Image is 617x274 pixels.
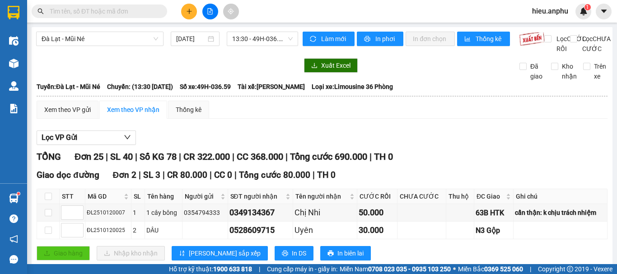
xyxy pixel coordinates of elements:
span: Đơn 2 [113,170,137,180]
th: Ghi chú [514,189,608,204]
span: ⚪️ [453,267,456,271]
img: warehouse-icon [9,194,19,203]
span: Xuất Excel [321,60,351,70]
span: | [163,170,165,180]
button: file-add [202,4,218,19]
span: SL 40 [110,151,133,162]
span: | [210,170,212,180]
span: | [369,151,372,162]
span: file-add [207,8,213,14]
span: Mã GD [88,191,122,201]
div: 0349134367 [229,206,292,219]
span: ĐC Giao [477,191,504,201]
span: | [285,151,288,162]
button: printerIn DS [275,246,313,260]
span: Cung cấp máy in - giấy in: [267,264,337,274]
span: aim [228,8,234,14]
span: copyright [567,266,573,272]
button: sort-ascending[PERSON_NAME] sắp xếp [172,246,268,260]
span: Số KG 78 [140,151,177,162]
span: down [124,134,131,141]
span: | [530,264,531,274]
span: In DS [292,248,306,258]
span: SL 3 [143,170,160,180]
span: Giao dọc đường [37,170,99,180]
span: | [106,151,108,162]
div: DÂU [146,225,181,235]
span: SĐT người nhận [230,191,284,201]
button: plus [181,4,197,19]
strong: 1900 633 818 [213,265,252,273]
span: printer [364,36,372,43]
span: Tên người nhận [295,191,347,201]
th: SL [131,189,145,204]
div: 30.000 [359,224,396,237]
span: printer [282,250,288,257]
span: | [259,264,260,274]
input: 12/10/2025 [176,34,206,44]
span: plus [186,8,192,14]
span: TH 0 [374,151,393,162]
span: caret-down [600,7,608,15]
div: Uyên [294,224,355,237]
td: Uyên [293,222,357,239]
div: ĐL2510120025 [87,226,130,235]
span: Đà Lạt - Mũi Né [42,32,158,46]
img: warehouse-icon [9,59,19,68]
button: syncLàm mới [303,32,355,46]
span: CR 80.000 [167,170,207,180]
th: CƯỚC RỒI [357,189,397,204]
span: CC 0 [214,170,232,180]
div: Xem theo VP gửi [44,105,91,115]
span: Miền Nam [340,264,451,274]
button: printerIn biên lai [320,246,371,260]
div: Xem theo VP nhận [107,105,159,115]
button: bar-chartThống kê [457,32,510,46]
span: Tài xế: [PERSON_NAME] [238,82,305,92]
img: warehouse-icon [9,81,19,91]
strong: 0708 023 035 - 0935 103 250 [368,265,451,273]
span: Lọc CHƯA CƯỚC [579,34,612,54]
span: Thống kê [476,34,503,44]
span: Tổng cước 80.000 [239,170,310,180]
td: ĐL2510120025 [85,222,131,239]
span: CC 368.000 [237,151,283,162]
b: Tuyến: Đà Lạt - Mũi Né [37,83,100,90]
div: 1 cây bông [146,208,181,218]
div: 0354794333 [184,208,226,218]
sup: 1 [17,192,20,195]
span: printer [327,250,334,257]
td: 0528609715 [228,222,294,239]
img: icon-new-feature [580,7,588,15]
button: downloadNhập kho nhận [97,246,165,260]
span: [PERSON_NAME] sắp xếp [189,248,261,258]
span: 1 [586,4,589,10]
span: Chuyến: (13:30 [DATE]) [107,82,173,92]
img: logo-vxr [8,6,19,19]
span: | [232,151,234,162]
span: Loại xe: Limousine 36 Phòng [312,82,393,92]
span: In biên lai [337,248,364,258]
span: CR 322.000 [183,151,230,162]
span: Số xe: 49H-036.59 [180,82,231,92]
div: 63B HTK [476,207,512,218]
span: In phơi [375,34,396,44]
span: notification [9,235,18,243]
span: sync [310,36,318,43]
th: STT [60,189,85,204]
span: download [311,62,318,70]
span: Tổng cước 690.000 [290,151,367,162]
span: sort-ascending [179,250,185,257]
div: 1 [133,208,143,218]
input: Tìm tên, số ĐT hoặc mã đơn [50,6,156,16]
td: 0349134367 [228,204,294,222]
div: Thống kê [176,105,201,115]
div: Chị Nhi [294,206,355,219]
span: | [313,170,315,180]
img: solution-icon [9,104,19,113]
button: printerIn phơi [357,32,403,46]
span: search [37,8,44,14]
span: Miền Bắc [458,264,523,274]
span: Đơn 25 [75,151,103,162]
img: warehouse-icon [9,36,19,46]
